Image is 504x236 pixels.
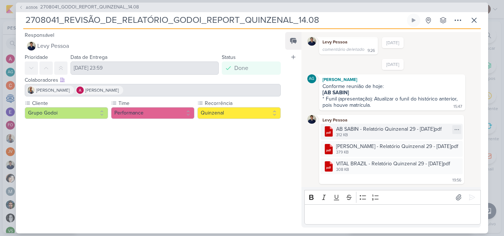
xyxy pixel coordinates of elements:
[307,37,316,46] img: Levy Pessoa
[336,142,458,150] div: [PERSON_NAME] - Relatório Quinzenal 29 - [DATE]pdf
[321,76,464,83] div: [PERSON_NAME]
[25,39,281,53] button: Levy Pessoa
[321,141,463,157] div: ALBERT SABIN - Relatório Quinzenal 29 - 11 AGO.pdf
[304,204,481,225] div: Editor editing area: main
[322,89,349,96] strong: [AB SABIN]
[70,61,219,75] input: Select a date
[31,99,108,107] label: Cliente
[23,14,405,27] input: Kard Sem Título
[307,115,316,124] img: Levy Pessoa
[25,76,281,84] div: Colaboradores
[321,116,463,124] div: Levy Pessoa
[411,17,417,23] div: Ligar relógio
[222,54,236,60] label: Status
[321,124,463,140] div: AB SABIN - Relatório Quinzenal 29 - 11 AGO.pdf
[118,99,194,107] label: Time
[197,107,281,119] button: Quinzenal
[322,83,462,89] div: Conforme reunião de hoje:
[367,48,375,54] div: 9:26
[222,61,281,75] button: Done
[27,87,35,94] img: Iara Santos
[25,32,54,38] label: Responsável
[452,177,461,183] div: 19:56
[336,160,450,168] div: VITAL BRAZIL - Relatório Quinzenal 29 - [DATE]pdf
[304,190,481,204] div: Editor toolbar
[27,42,36,50] img: Levy Pessoa
[70,54,107,60] label: Data de Entrega
[453,104,462,110] div: 15:47
[322,47,365,52] span: comentário deletado
[204,99,281,107] label: Recorrência
[321,38,376,46] div: Levy Pessoa
[336,149,458,155] div: 379 KB
[234,64,248,73] div: Done
[307,74,316,83] div: Aline Gimenez Graciano
[85,87,119,94] span: [PERSON_NAME]
[111,107,194,119] button: Performance
[336,167,450,173] div: 308 KB
[336,125,442,133] div: AB SABIN - Relatório Quinzenal 29 - [DATE]pdf
[25,54,48,60] label: Prioridade
[336,132,442,138] div: 312 KB
[25,107,108,119] button: Grupo Godoi
[37,42,69,50] span: Levy Pessoa
[76,87,84,94] img: Alessandra Gomes
[321,158,463,174] div: VITAL BRAZIL - Relatório Quinzenal 29 - 11 AGO.pdf
[322,89,459,108] div: * Funil (apresentação): Atualizar o funil do histórico anterior, pois houve matrícula.
[309,77,314,81] p: AG
[36,87,70,94] span: [PERSON_NAME]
